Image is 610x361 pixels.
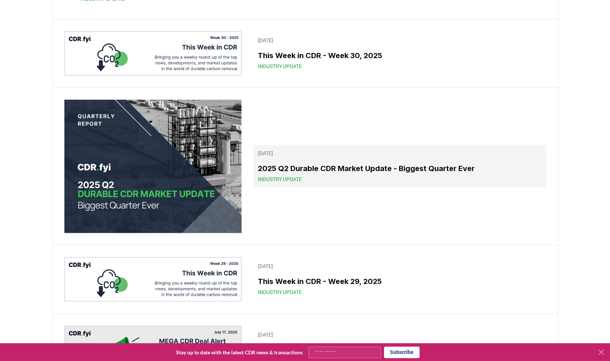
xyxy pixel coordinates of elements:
h3: This Week in CDR - Week 29, 2025 [258,276,541,287]
img: This Week in CDR - Week 30, 2025 blog post image [64,31,242,76]
p: [DATE] [258,37,541,44]
p: [DATE] [258,150,541,157]
h3: This Week in CDR - Week 30, 2025 [258,50,541,61]
a: [DATE]This Week in CDR - Week 29, 2025Industry Update [253,258,546,300]
img: 2025 Q2 Durable CDR Market Update - Biggest Quarter Ever blog post image [64,100,242,233]
p: [DATE] [258,331,541,338]
span: Industry Update [258,176,302,183]
p: [DATE] [258,263,541,270]
a: [DATE]2025 Q2 Durable CDR Market Update - Biggest Quarter EverIndustry Update [253,145,546,187]
img: This Week in CDR - Week 29, 2025 blog post image [64,257,242,301]
a: [DATE]This Week in CDR - Week 30, 2025Industry Update [253,32,546,74]
h3: 2025 Q2 Durable CDR Market Update - Biggest Quarter Ever [258,163,541,174]
span: Industry Update [258,63,302,70]
span: Industry Update [258,288,302,296]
